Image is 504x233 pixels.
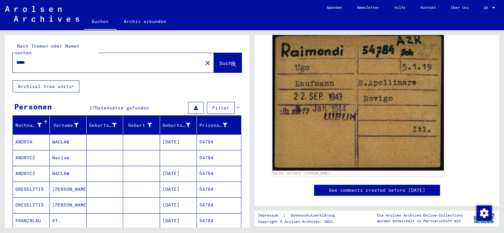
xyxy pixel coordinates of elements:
[272,33,444,171] img: 001.jpg
[160,116,197,134] mat-header-cell: Geburtsdatum
[87,116,123,134] mat-header-cell: Geburtsname
[377,213,463,218] p: Die Arolsen Archives Online-Collections
[476,205,491,220] div: Zustimmung ändern
[258,212,342,219] div: |
[50,116,87,134] mat-header-cell: Vorname
[123,116,160,134] mat-header-cell: Geburt‏
[472,210,496,226] img: yv_logo.png
[13,182,50,197] mat-cell: DRESELITIS
[5,6,79,22] img: Arolsen_neg.svg
[14,101,52,112] div: Personen
[95,105,149,111] span: Datensätze gefunden
[197,166,241,181] mat-cell: 54784
[160,182,197,197] mat-cell: [DATE]
[207,102,235,114] button: Filter
[50,150,87,166] mat-cell: Waclaw
[84,14,116,30] a: Suchen
[201,56,214,69] button: Clear
[13,150,50,166] mat-cell: ANDRYCZ
[50,197,87,213] mat-cell: [PERSON_NAME]
[160,134,197,150] mat-cell: [DATE]
[163,122,190,129] div: Geburtsdatum
[15,120,49,130] div: Nachname
[13,213,50,229] mat-cell: FRANZBLAU
[160,166,197,181] mat-cell: [DATE]
[50,166,87,181] mat-cell: WACLAW
[377,218,463,224] p: wurden entwickelt in Partnerschaft mit
[126,122,152,129] div: Geburt‏
[52,122,78,129] div: Vorname
[13,80,79,92] button: Archival tree units
[199,120,235,130] div: Prisoner #
[197,150,241,166] mat-cell: 54784
[89,122,117,129] div: Geburtsname
[89,105,95,111] span: 17
[50,182,87,197] mat-cell: [PERSON_NAME]
[52,120,86,130] div: Vorname
[204,59,211,67] mat-icon: close
[160,197,197,213] mat-cell: [DATE]
[197,116,241,134] mat-header-cell: Prisoner #
[126,120,160,130] div: Geburt‏
[15,43,79,55] mat-label: Nach Themen oder Namen suchen
[13,134,50,150] mat-cell: ANDRYA
[286,212,342,219] a: Datenschutzerklärung
[116,14,174,29] a: Archiv erkunden
[197,182,241,197] mat-cell: 54784
[197,197,241,213] mat-cell: 54784
[160,213,197,229] mat-cell: [DATE]
[197,213,241,229] mat-cell: 54784
[273,172,332,175] a: DocID: 10733031 ([PERSON_NAME])
[13,197,50,213] mat-cell: DRESELITIS
[50,213,87,229] mat-cell: ST.
[219,60,235,66] span: Suche
[258,212,283,219] a: Impressum
[212,105,229,111] span: Filter
[199,122,227,129] div: Prisoner #
[50,134,87,150] mat-cell: WACLAW
[214,53,242,73] button: Suche
[477,206,492,221] img: Zustimmung ändern
[258,219,342,224] p: Copyright © Arolsen Archives, 2021
[13,166,50,181] mat-cell: ANDRYCZ
[15,122,42,129] div: Nachname
[89,120,125,130] div: Geburtsname
[329,187,425,194] a: See comments created before [DATE]
[197,134,241,150] mat-cell: 54784
[163,120,198,130] div: Geburtsdatum
[484,6,491,10] span: DE
[13,116,50,134] mat-header-cell: Nachname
